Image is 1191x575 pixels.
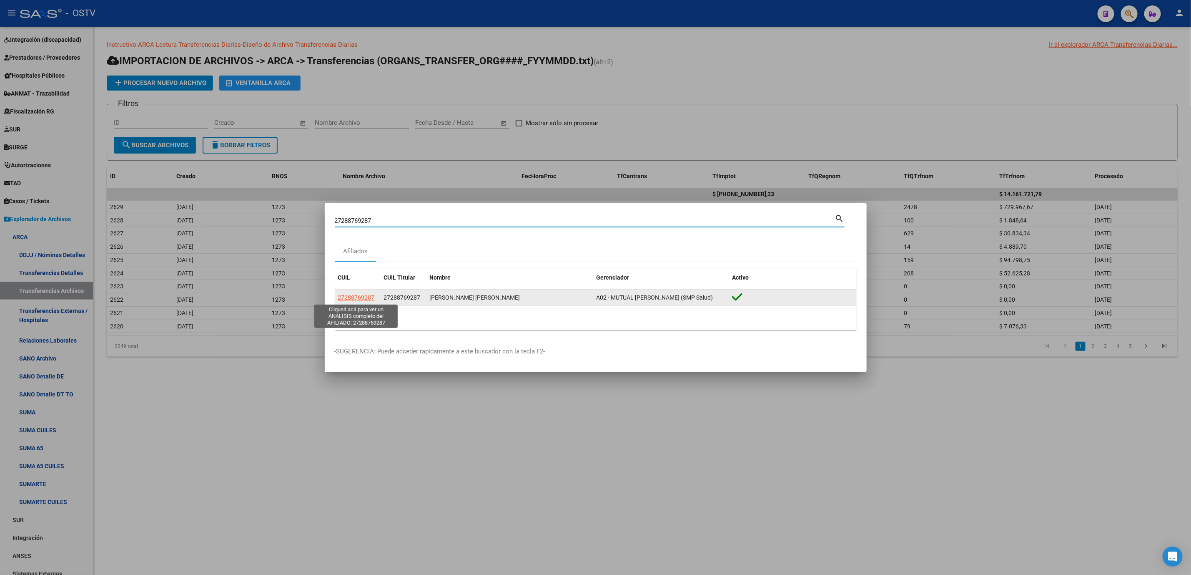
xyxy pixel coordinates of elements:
[343,247,368,256] div: Afiliados
[335,309,857,330] div: 1 total
[835,213,845,223] mat-icon: search
[384,274,416,281] span: CUIL Titular
[338,274,351,281] span: CUIL
[430,274,451,281] span: Nombre
[732,274,749,281] span: Activo
[593,269,729,287] datatable-header-cell: Gerenciador
[597,274,629,281] span: Gerenciador
[338,294,375,301] span: 27288769287
[729,269,856,287] datatable-header-cell: Activo
[1163,547,1183,567] div: Open Intercom Messenger
[384,294,421,301] span: 27288769287
[335,347,857,356] p: -SUGERENCIA: Puede acceder rapidamente a este buscador con la tecla F2-
[430,293,590,303] div: [PERSON_NAME] [PERSON_NAME]
[381,269,426,287] datatable-header-cell: CUIL Titular
[426,269,593,287] datatable-header-cell: Nombre
[597,294,713,301] span: A02 - MUTUAL [PERSON_NAME] (SMP Salud)
[335,269,381,287] datatable-header-cell: CUIL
